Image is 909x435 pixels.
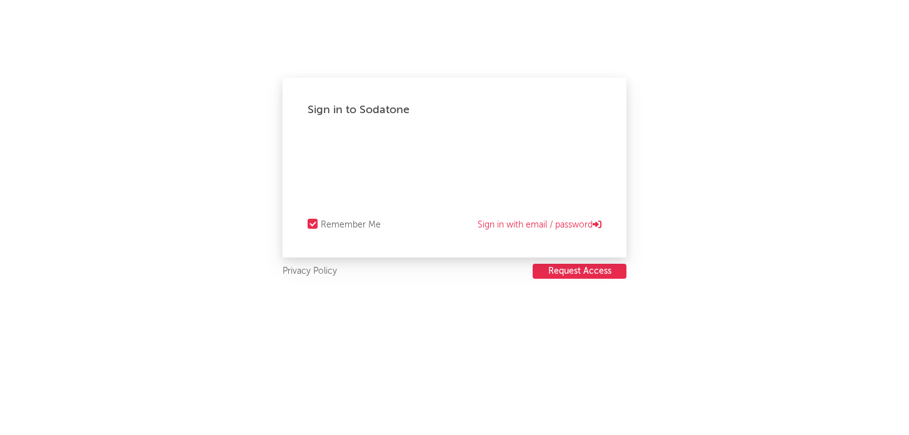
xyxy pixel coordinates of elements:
a: Sign in with email / password [478,217,601,232]
div: Remember Me [321,217,381,232]
a: Privacy Policy [283,264,337,279]
div: Sign in to Sodatone [308,102,601,117]
button: Request Access [533,264,626,279]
